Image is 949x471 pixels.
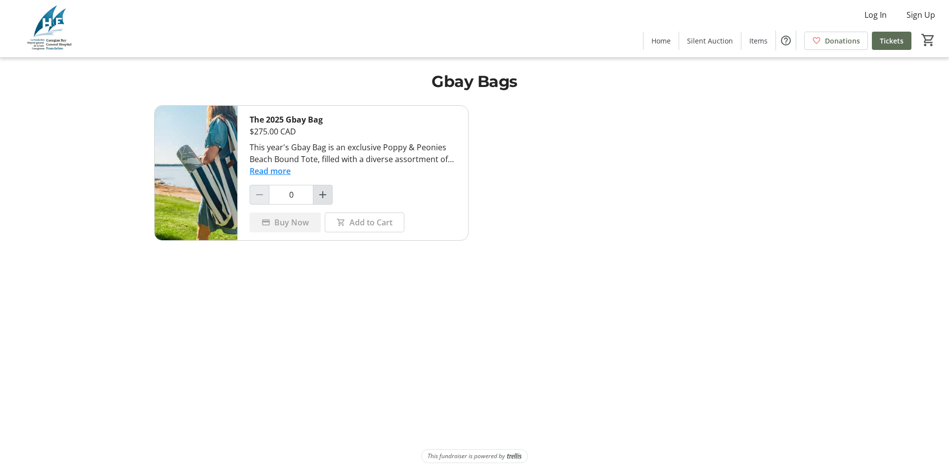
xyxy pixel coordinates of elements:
[749,36,768,46] span: Items
[250,126,456,137] div: $275.00 CAD
[154,70,795,93] h1: Gbay Bags
[899,7,943,23] button: Sign Up
[250,114,456,126] div: The 2025 Gbay Bag
[776,31,796,50] button: Help
[250,141,456,165] div: This year's Gbay Bag is an exclusive Poppy & Peonies Beach Bound Tote, filled with a diverse asso...
[919,31,937,49] button: Cart
[155,106,237,240] img: The 2025 Gbay Bag
[687,36,733,46] span: Silent Auction
[6,4,94,53] img: Georgian Bay General Hospital Foundation's Logo
[313,185,332,204] button: Increment by one
[269,185,313,205] input: The 2025 Gbay Bag Quantity
[428,452,505,461] span: This fundraiser is powered by
[250,165,291,177] button: Read more
[651,36,671,46] span: Home
[864,9,887,21] span: Log In
[507,453,521,460] img: Trellis Logo
[857,7,895,23] button: Log In
[872,32,911,50] a: Tickets
[741,32,776,50] a: Items
[679,32,741,50] a: Silent Auction
[825,36,860,46] span: Donations
[880,36,904,46] span: Tickets
[906,9,935,21] span: Sign Up
[804,32,868,50] a: Donations
[644,32,679,50] a: Home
